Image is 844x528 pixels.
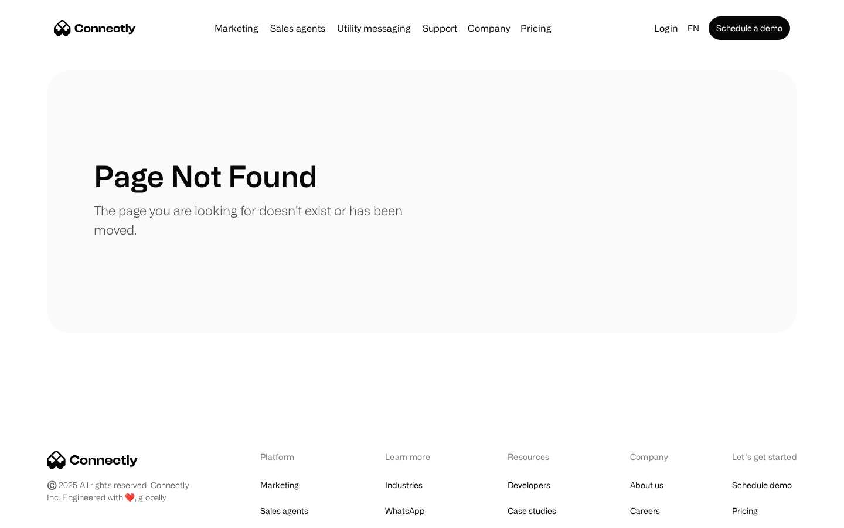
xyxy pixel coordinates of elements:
[630,451,671,463] div: Company
[732,503,758,519] a: Pricing
[732,477,792,493] a: Schedule demo
[332,23,416,33] a: Utility messaging
[516,23,556,33] a: Pricing
[385,503,425,519] a: WhatsApp
[260,503,308,519] a: Sales agents
[732,451,797,463] div: Let’s get started
[649,20,683,36] a: Login
[464,20,513,36] div: Company
[468,20,510,36] div: Company
[508,477,550,493] a: Developers
[630,503,660,519] a: Careers
[508,503,556,519] a: Case studies
[54,19,136,37] a: home
[385,451,447,463] div: Learn more
[688,20,699,36] div: en
[260,477,299,493] a: Marketing
[385,477,423,493] a: Industries
[94,158,317,194] h1: Page Not Found
[709,16,790,40] a: Schedule a demo
[12,506,70,524] aside: Language selected: English
[260,451,324,463] div: Platform
[508,451,569,463] div: Resources
[266,23,330,33] a: Sales agents
[418,23,462,33] a: Support
[210,23,263,33] a: Marketing
[94,201,422,239] p: The page you are looking for doesn't exist or has been moved.
[630,477,663,493] a: About us
[23,507,70,524] ul: Language list
[683,20,706,36] div: en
